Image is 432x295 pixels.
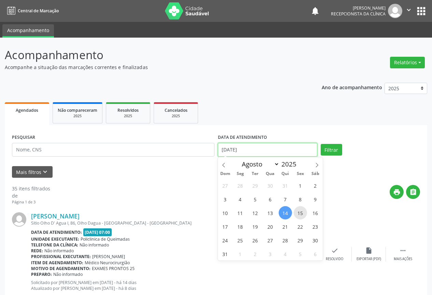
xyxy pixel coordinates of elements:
b: Preparo: [31,271,52,277]
img: img [388,4,402,18]
input: Selecione um intervalo [218,143,317,157]
div: 35 itens filtrados [12,185,50,192]
span: Agosto 23, 2025 [309,220,322,233]
a: Acompanhamento [2,24,54,38]
button:  [406,185,420,199]
div: Sitio Olho D' Agua I, 86, Olho Dagua - [GEOGRAPHIC_DATA] - [GEOGRAPHIC_DATA] [31,220,318,226]
span: Médico Neurocirurgião [85,260,130,266]
p: Acompanhamento [5,46,301,64]
span: Agosto 20, 2025 [264,220,277,233]
span: Setembro 6, 2025 [309,247,322,260]
span: Qui [278,172,293,176]
span: Agosto 21, 2025 [279,220,292,233]
span: Agosto 25, 2025 [234,233,247,247]
div: Mais ações [394,257,412,262]
label: DATA DE ATENDIMENTO [218,132,267,143]
span: Agosto 19, 2025 [249,220,262,233]
div: 2025 [111,113,145,119]
span: Agosto 27, 2025 [264,233,277,247]
i: insert_drive_file [365,247,373,254]
span: Setembro 2, 2025 [249,247,262,260]
span: Qua [263,172,278,176]
p: Ano de acompanhamento [322,83,382,91]
input: Nome, CNS [12,143,214,157]
i: print [393,188,401,196]
span: Agendados [16,107,38,113]
span: Central de Marcação [18,8,59,14]
input: Year [279,160,302,169]
span: Não informado [80,242,109,248]
span: Agosto 15, 2025 [294,206,307,219]
i: check [331,247,338,254]
i:  [409,188,417,196]
span: Agosto 17, 2025 [219,220,232,233]
div: 2025 [159,113,193,119]
span: Setembro 4, 2025 [279,247,292,260]
b: Item de agendamento: [31,260,83,266]
span: Sex [293,172,308,176]
span: Não informado [53,271,83,277]
span: Agosto 3, 2025 [219,192,232,206]
span: Agosto 8, 2025 [294,192,307,206]
button: Filtrar [321,144,342,156]
span: Policlinica de Queimadas [81,236,130,242]
select: Month [239,159,280,169]
span: Agosto 1, 2025 [294,179,307,192]
span: Agosto 18, 2025 [234,220,247,233]
b: Motivo de agendamento: [31,266,90,271]
span: Não compareceram [58,107,97,113]
img: img [12,212,26,227]
span: Agosto 26, 2025 [249,233,262,247]
button: Mais filtroskeyboard_arrow_down [12,166,53,178]
p: Solicitado por [PERSON_NAME] em [DATE] - há 14 dias Atualizado por [PERSON_NAME] em [DATE] - há 8... [31,280,318,291]
i:  [405,6,413,14]
div: [PERSON_NAME] [331,5,386,11]
span: Agosto 9, 2025 [309,192,322,206]
span: Agosto 13, 2025 [264,206,277,219]
b: Data de atendimento: [31,229,82,235]
span: Seg [233,172,248,176]
span: Agosto 31, 2025 [219,247,232,260]
span: Ter [248,172,263,176]
span: Resolvidos [117,107,139,113]
span: Agosto 12, 2025 [249,206,262,219]
span: [PERSON_NAME] [92,254,125,259]
span: Julho 28, 2025 [234,179,247,192]
div: 2025 [58,113,97,119]
div: de [12,192,50,199]
b: Unidade executante: [31,236,79,242]
span: Agosto 30, 2025 [309,233,322,247]
span: Agosto 10, 2025 [219,206,232,219]
button: notifications [310,6,320,16]
div: Página 1 de 3 [12,199,50,205]
span: EXAMES PRONTOS 25 [92,266,135,271]
span: Agosto 28, 2025 [279,233,292,247]
span: Agosto 16, 2025 [309,206,322,219]
b: Telefone da clínica: [31,242,78,248]
span: Agosto 24, 2025 [219,233,232,247]
i: keyboard_arrow_down [41,168,49,176]
span: Dom [218,172,233,176]
span: Agosto 5, 2025 [249,192,262,206]
span: Recepcionista da clínica [331,11,386,17]
span: Julho 29, 2025 [249,179,262,192]
span: Agosto 2, 2025 [309,179,322,192]
span: Setembro 1, 2025 [234,247,247,260]
span: Setembro 5, 2025 [294,247,307,260]
p: Acompanhe a situação das marcações correntes e finalizadas [5,64,301,71]
button:  [402,4,415,18]
span: Agosto 29, 2025 [294,233,307,247]
span: Agosto 22, 2025 [294,220,307,233]
span: Agosto 6, 2025 [264,192,277,206]
i:  [399,247,407,254]
b: Profissional executante: [31,254,91,259]
div: Exportar (PDF) [357,257,381,262]
span: Não informado [44,248,74,254]
span: Agosto 7, 2025 [279,192,292,206]
b: Rede: [31,248,43,254]
span: Agosto 4, 2025 [234,192,247,206]
label: PESQUISAR [12,132,35,143]
button: Relatórios [390,57,425,68]
button: print [390,185,404,199]
span: Cancelados [165,107,187,113]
